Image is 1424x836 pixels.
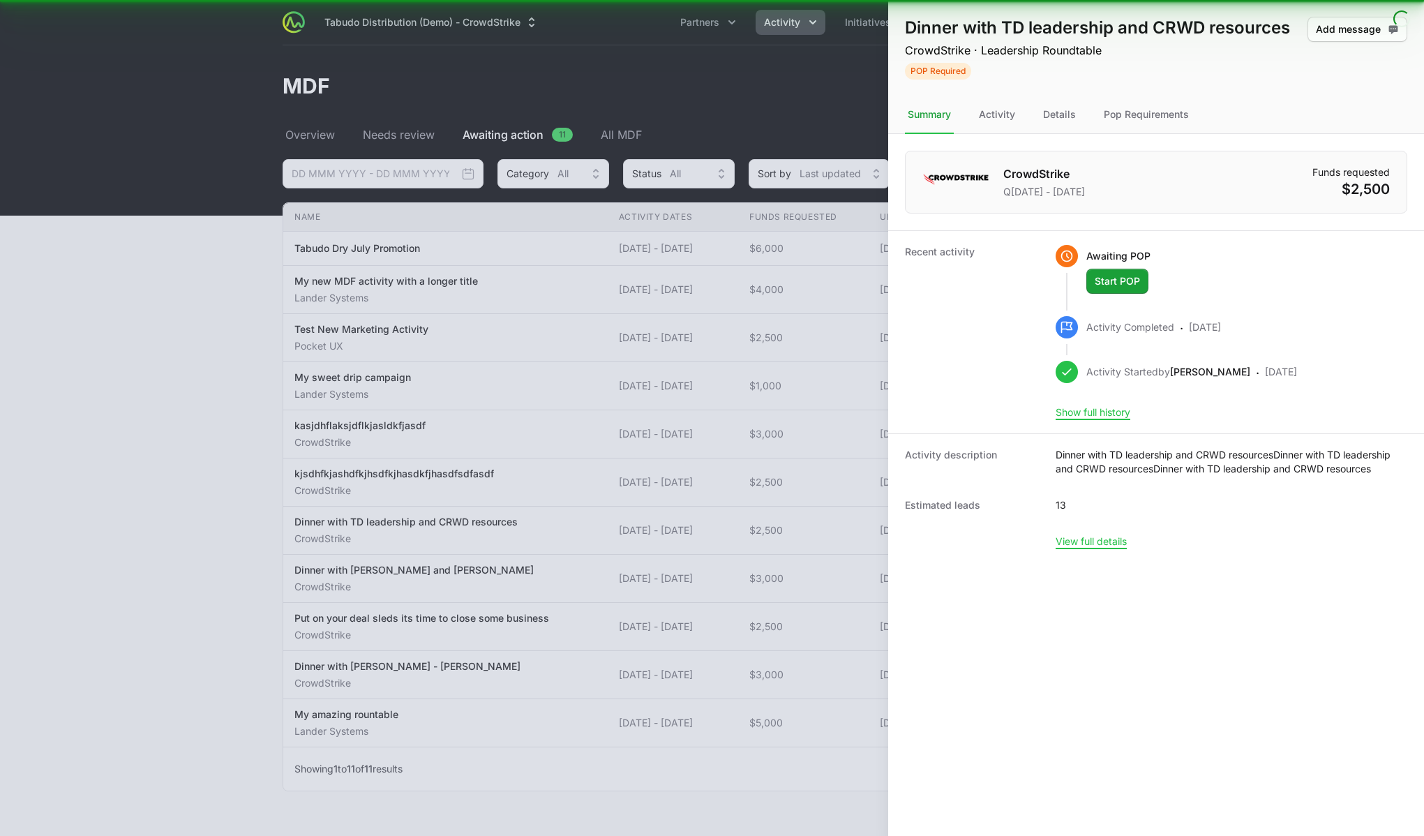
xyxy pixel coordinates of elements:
div: Details [1040,96,1079,134]
dt: Funds requested [1312,165,1390,179]
dt: Estimated leads [905,498,1039,512]
h1: CrowdStrike [1003,165,1085,182]
dd: 13 [1056,498,1066,512]
div: Activity [976,96,1018,134]
img: CrowdStrike [922,165,989,193]
button: Start POP [1086,269,1148,294]
div: Summary [905,96,954,134]
p: Activity Completed [1086,320,1174,338]
div: Pop Requirements [1101,96,1192,134]
ul: Activity history timeline [1056,245,1297,405]
button: Add message [1307,17,1407,42]
button: Show full history [1056,406,1130,419]
span: Awaiting POP [1086,250,1151,262]
p: Q[DATE] - [DATE] [1003,185,1085,199]
dd: Dinner with TD leadership and CRWD resourcesDinner with TD leadership and CRWD resourcesDinner wi... [1056,448,1407,476]
p: Activity Started by [1086,365,1250,383]
span: · [1256,364,1259,383]
h1: Dinner with TD leadership and CRWD resources [905,17,1290,39]
dt: Activity description [905,448,1039,476]
a: [PERSON_NAME] [1170,366,1250,378]
span: · [1180,319,1183,338]
span: Start POP [1095,273,1140,290]
time: [DATE] [1189,321,1221,333]
dd: $2,500 [1312,179,1390,199]
p: CrowdStrike · Leadership Roundtable [905,42,1290,59]
button: View full details [1056,535,1127,548]
dt: Recent activity [905,245,1039,419]
span: Add message [1316,21,1399,38]
nav: Tabs [888,96,1424,134]
div: Activity actions [1307,17,1407,80]
span: Activity Status [905,61,1290,80]
time: [DATE] [1265,366,1297,378]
